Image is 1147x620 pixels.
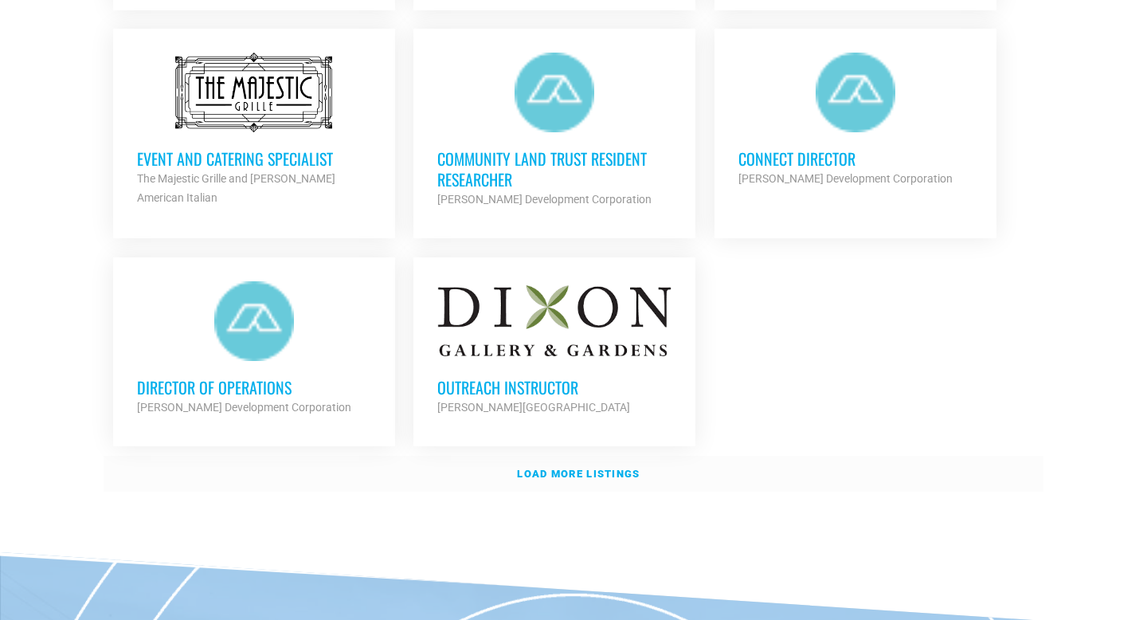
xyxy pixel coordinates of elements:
strong: [PERSON_NAME] Development Corporation [437,193,652,206]
a: Director of Operations [PERSON_NAME] Development Corporation [113,257,395,441]
a: Load more listings [104,456,1043,492]
strong: [PERSON_NAME] Development Corporation [137,401,351,414]
a: Community Land Trust Resident Researcher [PERSON_NAME] Development Corporation [413,29,695,233]
a: Outreach Instructor [PERSON_NAME][GEOGRAPHIC_DATA] [413,257,695,441]
h3: Community Land Trust Resident Researcher [437,148,671,190]
a: Event and Catering Specialist The Majestic Grille and [PERSON_NAME] American Italian [113,29,395,231]
strong: [PERSON_NAME] Development Corporation [738,172,953,185]
a: Connect Director [PERSON_NAME] Development Corporation [714,29,996,212]
strong: The Majestic Grille and [PERSON_NAME] American Italian [137,172,335,204]
strong: [PERSON_NAME][GEOGRAPHIC_DATA] [437,401,630,414]
h3: Event and Catering Specialist [137,148,371,169]
h3: Connect Director [738,148,973,169]
strong: Load more listings [517,468,640,480]
h3: Outreach Instructor [437,377,671,398]
h3: Director of Operations [137,377,371,398]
